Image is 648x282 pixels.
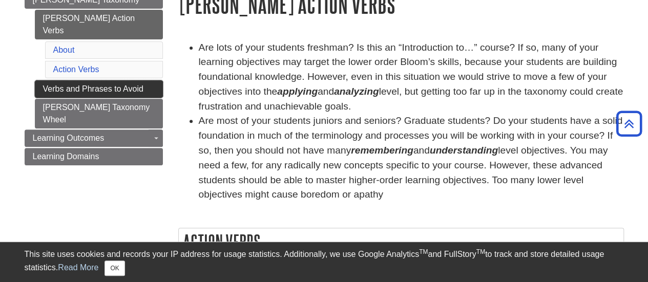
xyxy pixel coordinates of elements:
em: understanding [430,145,498,156]
h2: Action Verbs [179,228,623,255]
strong: analyzing [334,86,379,97]
sup: TM [419,248,428,255]
li: Are lots of your students freshman? Is this an “Introduction to…” course? If so, many of your lea... [199,40,624,114]
span: Learning Outcomes [33,134,104,142]
a: Back to Top [613,117,645,131]
a: Read More [58,263,98,272]
a: Learning Domains [25,148,163,165]
li: Are most of your students juniors and seniors? Graduate students? Do your students have a solid f... [199,114,624,202]
a: Action Verbs [53,65,99,74]
strong: applying [277,86,318,97]
a: [PERSON_NAME] Action Verbs [35,10,163,39]
button: Close [104,261,124,276]
a: Verbs and Phrases to Avoid [35,80,163,98]
em: remembering [351,145,413,156]
div: This site uses cookies and records your IP address for usage statistics. Additionally, we use Goo... [25,248,624,276]
a: Learning Outcomes [25,129,163,147]
a: [PERSON_NAME] Taxonomy Wheel [35,99,163,128]
span: Learning Domains [33,152,99,161]
sup: TM [476,248,485,255]
a: About [53,46,75,54]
